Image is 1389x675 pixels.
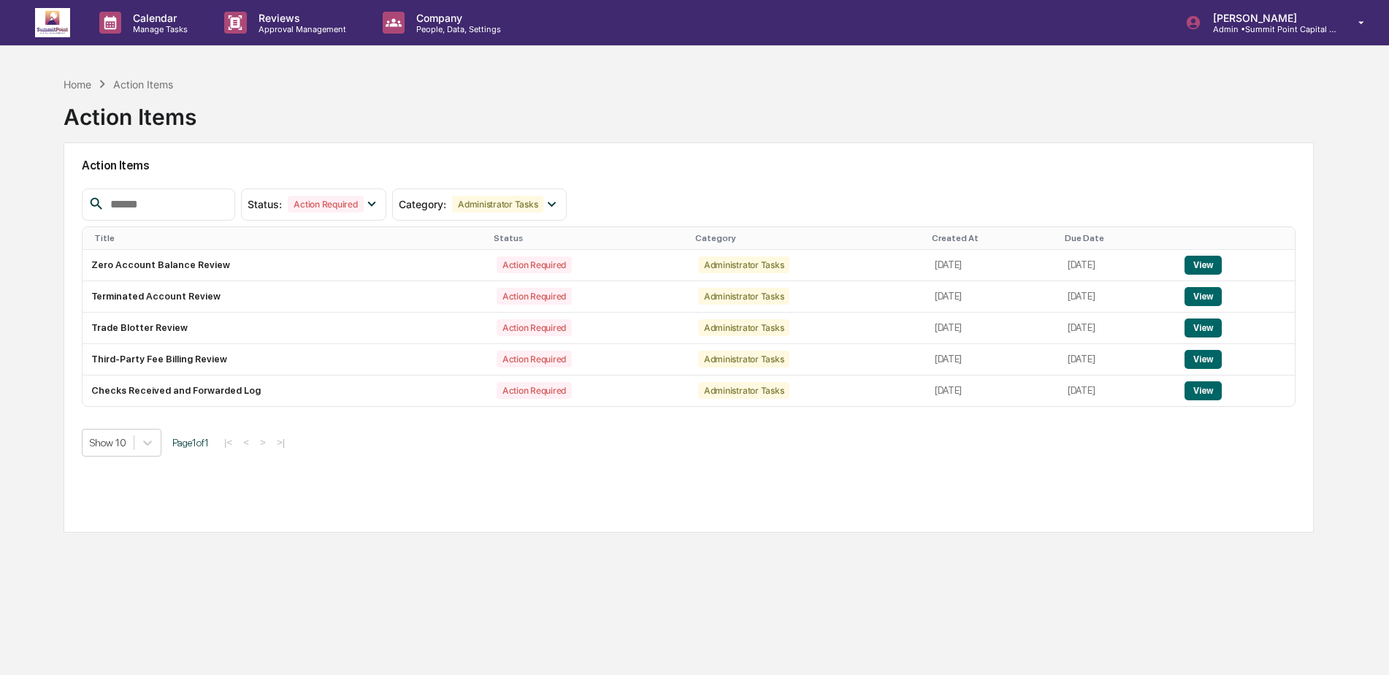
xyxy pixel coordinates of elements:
td: [DATE] [1059,375,1176,406]
div: Due Date [1065,233,1170,243]
button: View [1185,381,1222,400]
span: Status : [248,198,282,210]
a: View [1185,385,1222,396]
td: [DATE] [926,250,1059,281]
td: Trade Blotter Review [83,313,488,344]
button: View [1185,256,1222,275]
div: Administrator Tasks [452,196,543,213]
td: [DATE] [926,281,1059,313]
p: Manage Tasks [121,24,195,34]
div: Action Required [497,382,572,399]
td: [DATE] [926,313,1059,344]
p: Company [405,12,508,24]
td: [DATE] [1059,344,1176,375]
td: [DATE] [1059,250,1176,281]
span: Page 1 of 1 [172,437,209,449]
div: Home [64,78,91,91]
td: [DATE] [926,375,1059,406]
div: Title [94,233,482,243]
button: > [256,436,270,449]
td: Third-Party Fee Billing Review [83,344,488,375]
a: View [1185,291,1222,302]
td: [DATE] [926,344,1059,375]
button: View [1185,287,1222,306]
div: Administrator Tasks [698,351,789,367]
button: |< [220,436,237,449]
p: [PERSON_NAME] [1201,12,1337,24]
div: Action Required [497,256,572,273]
div: Action Items [64,92,196,130]
iframe: Open customer support [1342,627,1382,666]
td: Zero Account Balance Review [83,250,488,281]
span: Category : [399,198,446,210]
div: Action Required [497,288,572,305]
div: Administrator Tasks [698,319,789,336]
div: Category [695,233,920,243]
h2: Action Items [82,159,1296,172]
button: < [239,436,253,449]
td: [DATE] [1059,313,1176,344]
p: Admin • Summit Point Capital Management [1201,24,1337,34]
a: View [1185,354,1222,365]
div: Administrator Tasks [698,256,789,273]
button: View [1185,319,1222,337]
div: Administrator Tasks [698,382,789,399]
div: Action Items [113,78,173,91]
a: View [1185,322,1222,333]
div: Created At [932,233,1053,243]
div: Administrator Tasks [698,288,789,305]
td: Checks Received and Forwarded Log [83,375,488,406]
div: Action Required [497,351,572,367]
img: logo [35,8,70,37]
td: [DATE] [1059,281,1176,313]
div: Status [494,233,684,243]
a: View [1185,259,1222,270]
div: Action Required [288,196,363,213]
p: Calendar [121,12,195,24]
p: Reviews [247,12,353,24]
button: >| [272,436,289,449]
button: View [1185,350,1222,369]
p: People, Data, Settings [405,24,508,34]
div: Action Required [497,319,572,336]
p: Approval Management [247,24,353,34]
td: Terminated Account Review [83,281,488,313]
